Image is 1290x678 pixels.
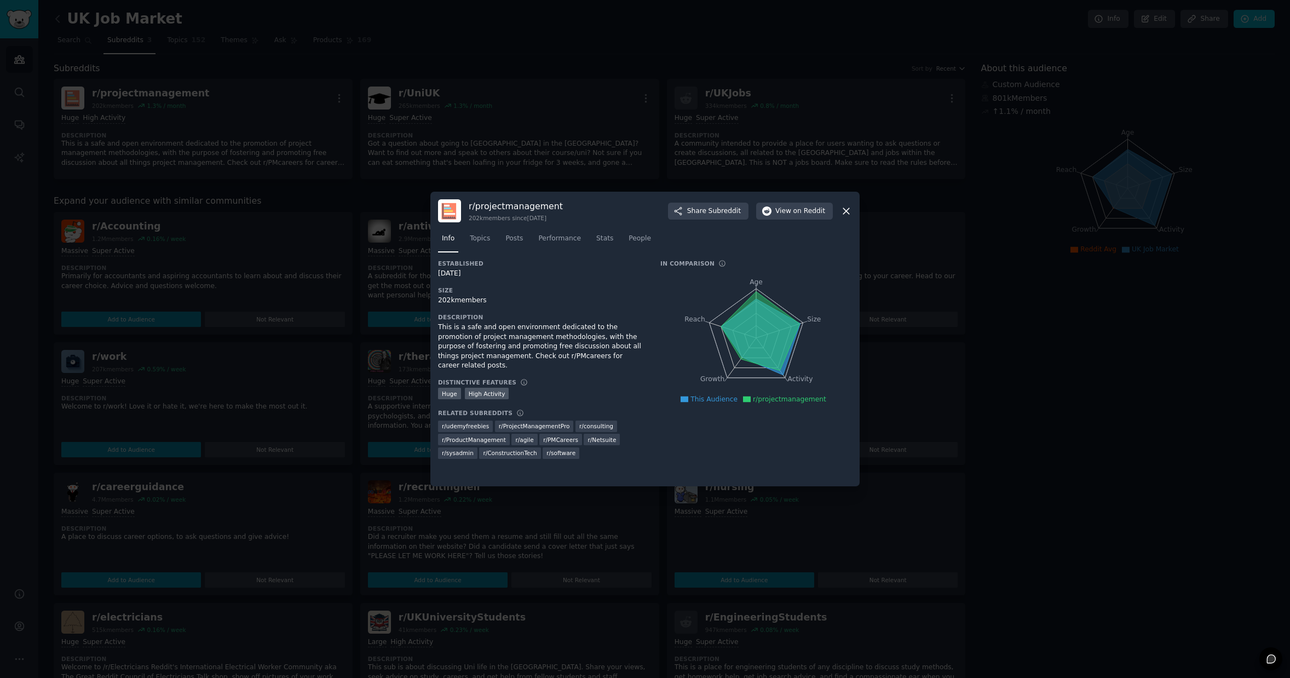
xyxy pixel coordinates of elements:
[750,278,763,286] tspan: Age
[438,313,645,321] h3: Description
[579,422,613,430] span: r/ consulting
[483,449,537,457] span: r/ ConstructionTech
[709,206,741,216] span: Subreddit
[753,395,826,403] span: r/projectmanagement
[687,206,741,216] span: Share
[690,395,738,403] span: This Audience
[534,230,585,252] a: Performance
[775,206,825,216] span: View
[438,296,645,306] div: 202k members
[700,376,724,383] tspan: Growth
[438,199,461,222] img: projectmanagement
[442,449,474,457] span: r/ sysadmin
[660,260,715,267] h3: In Comparison
[438,378,516,386] h3: Distinctive Features
[505,234,523,244] span: Posts
[438,269,645,279] div: [DATE]
[793,206,825,216] span: on Reddit
[438,409,512,417] h3: Related Subreddits
[588,436,616,444] span: r/ Netsuite
[438,260,645,267] h3: Established
[442,422,489,430] span: r/ udemyfreebies
[442,234,454,244] span: Info
[788,376,813,383] tspan: Activity
[625,230,655,252] a: People
[438,388,461,399] div: Huge
[469,214,563,222] div: 202k members since [DATE]
[442,436,506,444] span: r/ ProductManagement
[470,234,490,244] span: Topics
[668,203,748,220] button: ShareSubreddit
[807,315,821,323] tspan: Size
[499,422,570,430] span: r/ ProjectManagementPro
[515,436,533,444] span: r/ agile
[596,234,613,244] span: Stats
[469,200,563,212] h3: r/ projectmanagement
[502,230,527,252] a: Posts
[629,234,651,244] span: People
[543,436,578,444] span: r/ PMCareers
[438,323,645,371] div: This is a safe and open environment dedicated to the promotion of project management methodologie...
[546,449,575,457] span: r/ software
[438,230,458,252] a: Info
[592,230,617,252] a: Stats
[756,203,833,220] button: Viewon Reddit
[684,315,705,323] tspan: Reach
[465,388,509,399] div: High Activity
[538,234,581,244] span: Performance
[466,230,494,252] a: Topics
[438,286,645,294] h3: Size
